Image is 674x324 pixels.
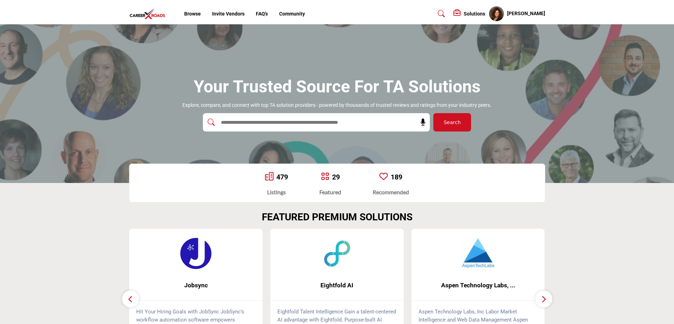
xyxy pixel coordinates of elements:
[262,211,413,223] h2: FEATURED PREMIUM SOLUTIONS
[433,113,471,132] button: Search
[256,11,268,17] a: FAQ's
[129,8,169,20] img: Site Logo
[422,276,534,295] b: Aspen Technology Labs, Inc.
[464,11,485,17] h5: Solutions
[319,236,355,271] img: Eightfold AI
[461,236,496,271] img: Aspen Technology Labs, Inc.
[379,172,388,182] a: Go to Recommended
[281,276,393,295] b: Eightfold AI
[129,276,263,295] a: Jobsync
[332,173,340,181] a: 29
[265,188,288,196] div: Listings
[184,11,201,17] a: Browse
[453,10,485,18] div: Solutions
[422,281,534,290] span: Aspen Technology Labs, ...
[270,276,404,295] a: Eightfold AI
[281,281,393,290] span: Eightfold AI
[212,11,245,17] a: Invite Vendors
[373,188,409,196] div: Recommended
[391,173,402,181] a: 189
[444,119,461,126] span: Search
[319,188,341,196] div: Featured
[194,76,481,98] h1: Your Trusted Source for TA Solutions
[507,10,545,17] h5: [PERSON_NAME]
[431,8,450,19] a: Search
[489,6,504,22] button: Show hide supplier dropdown
[178,236,213,271] img: Jobsync
[411,276,545,295] a: Aspen Technology Labs, ...
[140,276,252,295] b: Jobsync
[276,173,288,181] a: 479
[279,11,305,17] a: Community
[182,102,492,109] p: Explore, compare, and connect with top TA solution providers - powered by thousands of trusted re...
[140,281,252,290] span: Jobsync
[321,172,329,182] a: Go to Featured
